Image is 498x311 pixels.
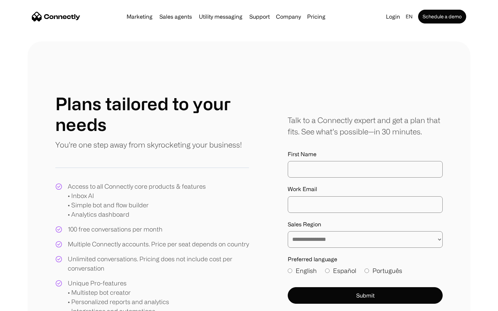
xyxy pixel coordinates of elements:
a: Support [247,14,273,19]
input: English [288,268,292,273]
p: You're one step away from skyrocketing your business! [55,139,242,150]
a: Login [383,12,403,21]
div: Multiple Connectly accounts. Price per seat depends on country [68,239,249,249]
a: home [32,11,80,22]
a: Pricing [304,14,328,19]
aside: Language selected: English [7,298,41,309]
div: en [403,12,417,21]
a: Utility messaging [196,14,245,19]
ul: Language list [14,299,41,309]
input: Português [365,268,369,273]
label: Português [365,266,402,275]
div: Company [276,12,301,21]
a: Marketing [124,14,155,19]
div: 100 free conversations per month [68,225,163,234]
div: Talk to a Connectly expert and get a plan that fits. See what’s possible—in 30 minutes. [288,114,443,137]
div: Access to all Connectly core products & features • Inbox AI • Simple bot and flow builder • Analy... [68,182,206,219]
label: Sales Region [288,221,443,228]
div: Unlimited conversations. Pricing does not include cost per conversation [68,254,249,273]
a: Sales agents [157,14,195,19]
label: Español [325,266,356,275]
div: Company [274,12,303,21]
label: Work Email [288,186,443,192]
label: First Name [288,151,443,158]
div: en [406,12,413,21]
button: Submit [288,287,443,304]
a: Schedule a demo [418,10,466,23]
input: Español [325,268,330,273]
label: English [288,266,317,275]
label: Preferred language [288,256,443,263]
h1: Plans tailored to your needs [55,93,249,135]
